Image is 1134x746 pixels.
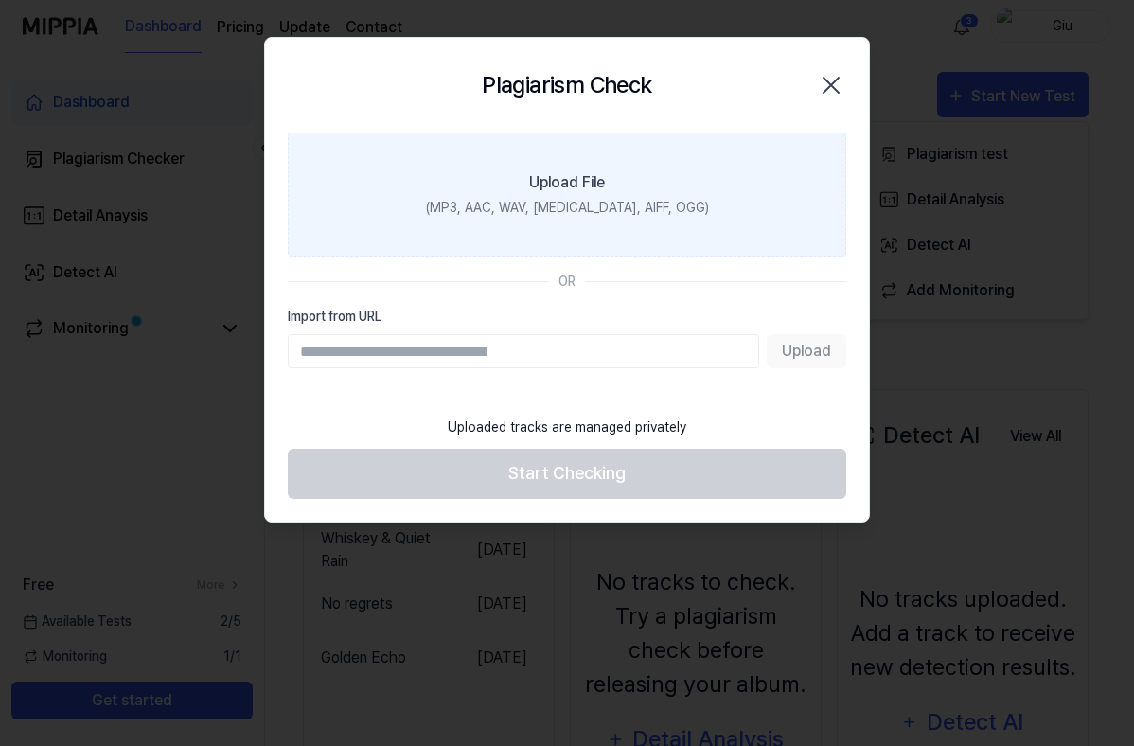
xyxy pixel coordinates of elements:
[426,198,709,218] div: (MP3, AAC, WAV, [MEDICAL_DATA], AIFF, OGG)
[482,68,651,102] h2: Plagiarism Check
[436,406,698,449] div: Uploaded tracks are managed privately
[529,171,605,194] div: Upload File
[558,272,576,292] div: OR
[288,307,846,327] label: Import from URL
